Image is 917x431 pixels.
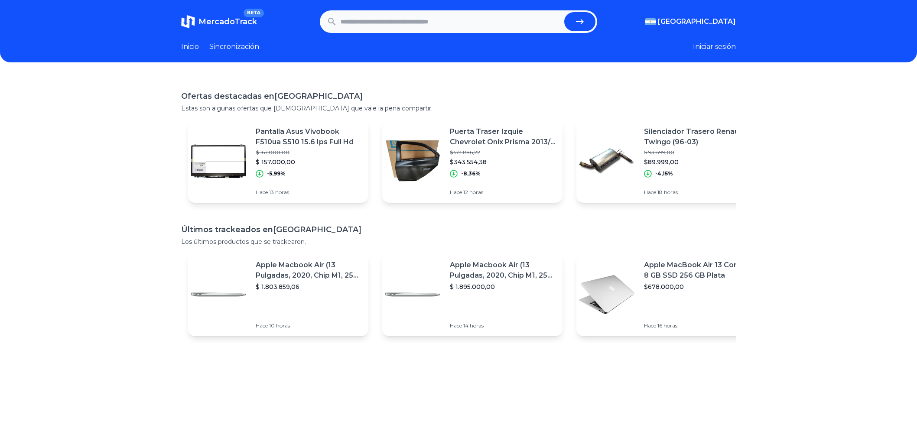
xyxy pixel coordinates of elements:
img: Imagen destacada [382,264,443,325]
font: Silenciador Trasero Renault Twingo (96-03) [644,127,744,146]
font: Apple Macbook Air (13 Pulgadas, 2020, Chip M1, 256 Gb De Ssd, 8 Gb De Ram) - Plata [450,261,553,300]
font: -4,15% [655,170,673,177]
font: $ 1.803.859,06 [256,283,299,291]
font: $ 167.000,00 [256,149,289,156]
font: Hace [644,322,656,329]
font: 10 horas [269,322,290,329]
font: 13 horas [269,189,289,195]
font: -8,36% [461,170,481,177]
font: Hace [644,189,656,195]
font: $ 1.895.000,00 [450,283,495,291]
font: [GEOGRAPHIC_DATA] [273,225,361,234]
font: BETA [247,10,260,16]
font: Ofertas destacadas en [181,91,274,101]
font: Puerta Traser Izquie Chevrolet Onix Prisma 2013/ Original Gm [450,127,556,156]
font: Hace [450,189,462,195]
font: 14 horas [463,322,484,329]
img: MercadoTrack [181,15,195,29]
a: Imagen destacadaPuerta Traser Izquie Chevrolet Onix Prisma 2013/ Original Gm$374.896,22$343.554,3... [382,120,563,203]
a: Imagen destacadaPantalla Asus Vivobook F510ua S510 15.6 Ips Full Hd$ 167.000,00$ 157.000,00-5,99%... [188,120,368,203]
font: Pantalla Asus Vivobook F510ua S510 15.6 Ips Full Hd [256,127,354,146]
font: Inicio [181,42,199,51]
font: $ 93.899,00 [644,149,674,156]
font: Últimos trackeados en [181,225,273,234]
font: $374.896,22 [450,149,480,156]
font: -5,99% [267,170,286,177]
font: $89.999,00 [644,158,679,166]
font: [GEOGRAPHIC_DATA] [658,17,736,26]
a: MercadoTrackBETA [181,15,257,29]
font: Hace [450,322,462,329]
font: Los últimos productos que se trackearon. [181,238,306,246]
font: 16 horas [657,322,677,329]
a: Imagen destacadaApple Macbook Air (13 Pulgadas, 2020, Chip M1, 256 Gb De Ssd, 8 Gb De Ram) - Plat... [188,253,368,336]
font: $343.554,38 [450,158,487,166]
font: Hace [256,189,268,195]
a: Imagen destacadaSilenciador Trasero Renault Twingo (96-03)$ 93.899,00$89.999,00-4,15%Hace 18 horas [576,120,757,203]
font: Apple Macbook Air (13 Pulgadas, 2020, Chip M1, 256 Gb De Ssd, 8 Gb De Ram) - Plata [256,261,358,300]
img: Imagen destacada [382,131,443,191]
button: [GEOGRAPHIC_DATA] [645,16,736,27]
img: Imagen destacada [188,264,249,325]
img: Imagen destacada [576,131,637,191]
a: Sincronización [209,42,259,52]
a: Imagen destacadaApple MacBook Air 13 Core I5 8 GB SSD 256 GB Plata$678.000,00Hace 16 horas [576,253,757,336]
font: $ 157.000,00 [256,158,295,166]
font: Iniciar sesión [693,42,736,51]
img: Imagen destacada [188,131,249,191]
img: Imagen destacada [576,264,637,325]
font: 18 horas [657,189,678,195]
font: Hace [256,322,268,329]
font: 12 horas [463,189,483,195]
font: [GEOGRAPHIC_DATA] [274,91,363,101]
a: Imagen destacadaApple Macbook Air (13 Pulgadas, 2020, Chip M1, 256 Gb De Ssd, 8 Gb De Ram) - Plat... [382,253,563,336]
a: Inicio [181,42,199,52]
font: Estas son algunas ofertas que [DEMOGRAPHIC_DATA] que vale la pena compartir. [181,104,432,112]
font: MercadoTrack [198,17,257,26]
font: Sincronización [209,42,259,51]
font: $678.000,00 [644,283,684,291]
font: Apple MacBook Air 13 Core I5 8 GB SSD 256 GB Plata [644,261,750,279]
img: Argentina [645,18,656,25]
button: Iniciar sesión [693,42,736,52]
